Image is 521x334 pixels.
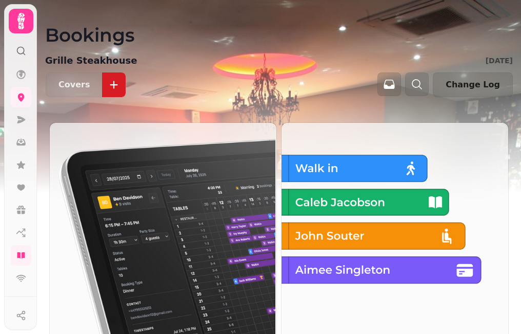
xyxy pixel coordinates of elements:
p: [DATE] [486,55,513,66]
p: Covers [58,81,90,89]
p: Grille Steakhouse [45,53,137,68]
span: Change Log [446,81,500,89]
button: Covers [46,72,102,97]
button: Change Log [433,72,513,97]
